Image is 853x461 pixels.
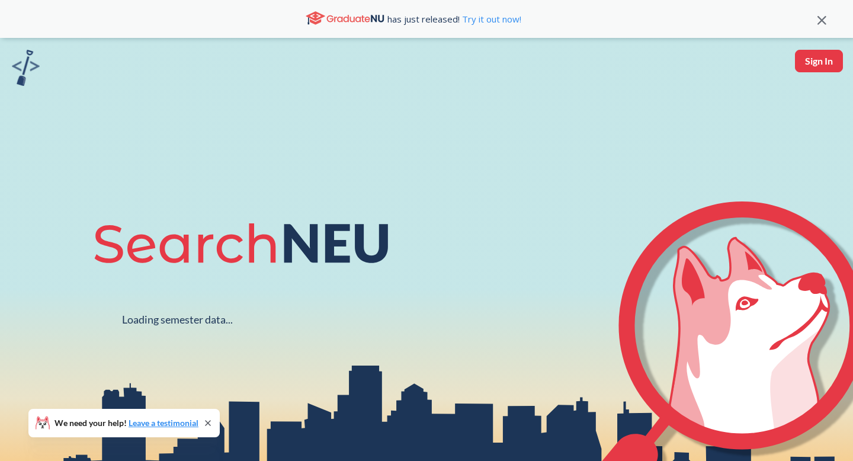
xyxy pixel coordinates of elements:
[387,12,521,25] span: has just released!
[12,50,40,89] a: sandbox logo
[460,13,521,25] a: Try it out now!
[12,50,40,86] img: sandbox logo
[122,313,233,326] div: Loading semester data...
[129,418,198,428] a: Leave a testimonial
[795,50,843,72] button: Sign In
[54,419,198,427] span: We need your help!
